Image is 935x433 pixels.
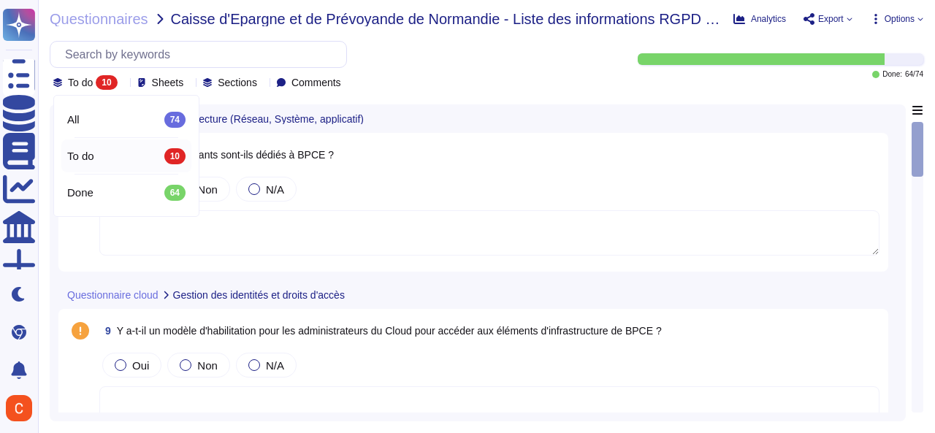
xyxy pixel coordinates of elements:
[68,77,93,88] span: To do
[291,77,341,88] span: Comments
[67,290,159,300] span: Questionnaire cloud
[96,75,117,90] div: 10
[67,185,186,201] div: Done
[173,290,345,300] span: Gestion des identités et droits d'accès
[3,392,42,424] button: user
[733,13,786,25] button: Analytics
[164,148,186,164] div: 10
[218,77,257,88] span: Sections
[173,114,364,124] span: Architecture (Réseau, Système, applicatif)
[58,42,346,67] input: Search by keywords
[266,183,284,196] span: N/A
[67,148,186,164] div: To do
[882,71,902,78] span: Done:
[197,359,218,372] span: Non
[61,103,191,136] div: All
[67,150,94,163] span: To do
[67,112,186,128] div: All
[132,359,149,372] span: Oui
[818,15,844,23] span: Export
[197,183,218,196] span: Non
[61,139,191,172] div: To do
[885,15,915,23] span: Options
[117,325,662,337] span: Y a-t-il un modèle d'habilitation pour les administrateurs du Cloud pour accéder aux éléments d'i...
[152,77,184,88] span: Sheets
[266,359,284,372] span: N/A
[99,326,111,336] span: 9
[67,113,80,126] span: All
[751,15,786,23] span: Analytics
[171,12,722,26] span: Caisse d'Epargne et de Prévoyande de Normandie - Liste des informations RGPD - SWILE
[164,112,186,128] div: 74
[50,12,148,26] span: Questionnaires
[6,395,32,421] img: user
[164,185,186,201] div: 64
[67,186,93,199] span: Done
[61,176,191,209] div: Done
[117,149,334,161] span: Les éléments suivants sont-ils dédiés à BPCE ?
[905,71,923,78] span: 64 / 74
